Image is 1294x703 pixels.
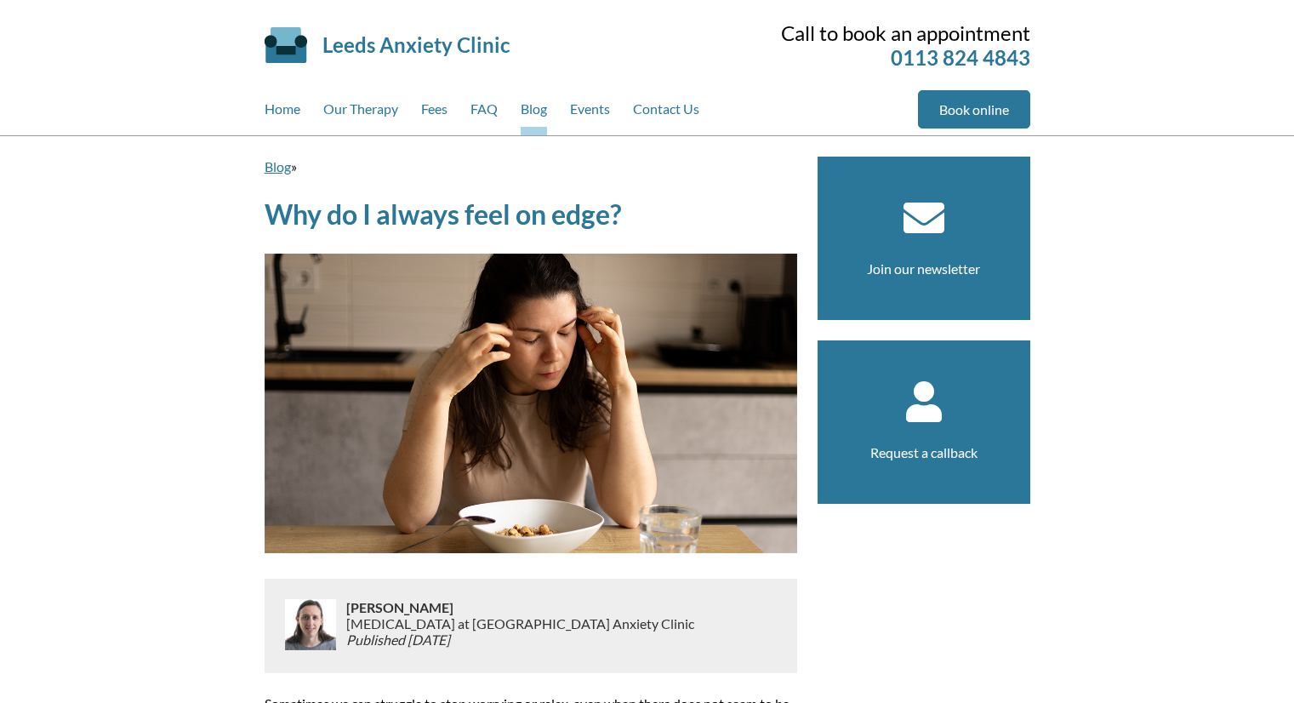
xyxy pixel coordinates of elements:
a: Blog [265,158,291,174]
a: Our Therapy [323,90,398,135]
a: FAQ [470,90,498,135]
a: Request a callback [870,444,978,460]
img: Sad woman holding her head in her hands [265,254,797,553]
a: Leeds Anxiety Clinic [322,32,510,57]
a: Join our newsletter [867,260,980,277]
a: 0113 824 4843 [891,45,1030,70]
a: Blog [521,90,547,135]
a: Events [570,90,610,135]
em: Published [DATE] [346,632,450,648]
a: Home [265,90,300,135]
a: Contact Us [633,90,699,135]
h1: Why do I always feel on edge? [265,197,797,231]
p: » [265,157,797,177]
a: Fees [421,90,447,135]
a: Book online [918,90,1030,129]
strong: [PERSON_NAME] [346,599,453,615]
div: [MEDICAL_DATA] at [GEOGRAPHIC_DATA] Anxiety Clinic [346,599,694,653]
img: Chris Worfolk [285,599,336,650]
